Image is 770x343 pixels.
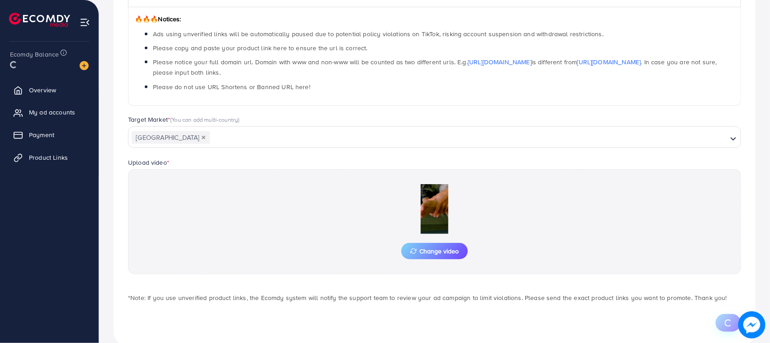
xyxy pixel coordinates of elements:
span: Please do not use URL Shortens or Banned URL here! [153,82,310,91]
img: menu [80,17,90,28]
img: Preview Image [390,184,480,234]
img: image [80,61,89,70]
span: (You can add multi-country) [170,115,239,124]
a: Overview [7,81,92,99]
span: Please copy and paste your product link here to ensure the url is correct. [153,43,368,52]
span: Ads using unverified links will be automatically paused due to potential policy violations on Tik... [153,29,604,38]
span: 🔥🔥🔥 [135,14,158,24]
p: *Note: If you use unverified product links, the Ecomdy system will notify the support team to rev... [128,292,741,303]
a: [URL][DOMAIN_NAME] [468,57,532,67]
span: My ad accounts [29,108,75,117]
a: My ad accounts [7,103,92,121]
a: [URL][DOMAIN_NAME] [577,57,641,67]
label: Target Market [128,115,240,124]
span: Overview [29,86,56,95]
button: Deselect Pakistan [201,135,206,140]
span: Notices: [135,14,181,24]
button: Change video [401,243,468,259]
a: Payment [7,126,92,144]
span: Please notice your full domain url. Domain with www and non-www will be counted as two different ... [153,57,717,77]
span: Payment [29,130,54,139]
span: [GEOGRAPHIC_DATA] [132,131,210,144]
label: Upload video [128,158,169,167]
span: Change video [410,248,459,254]
input: Search for option [211,131,727,145]
img: logo [9,13,70,27]
span: Ecomdy Balance [10,50,59,59]
img: image [739,312,765,338]
a: Product Links [7,148,92,167]
span: Product Links [29,153,68,162]
div: Search for option [128,126,741,148]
